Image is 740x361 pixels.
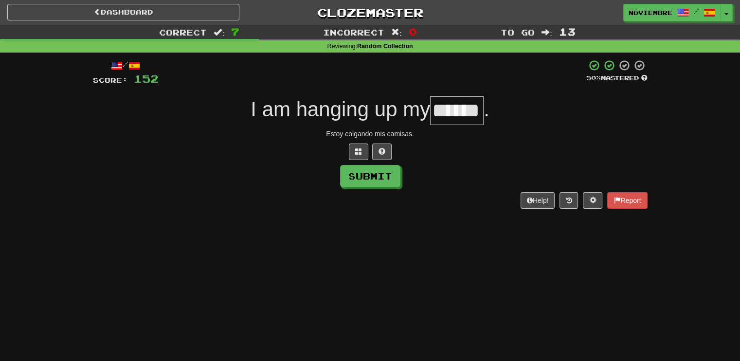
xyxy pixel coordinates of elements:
span: Incorrect [323,27,384,37]
span: Score: [93,76,128,84]
button: Round history (alt+y) [560,192,578,209]
span: : [541,28,552,36]
div: Mastered [586,74,648,83]
span: 0 [409,26,417,37]
span: 13 [559,26,576,37]
button: Help! [521,192,555,209]
strong: Random Collection [357,43,413,50]
span: I am hanging up my [251,98,430,121]
a: Clozemaster [254,4,486,21]
button: Single letter hint - you only get 1 per sentence and score half the points! alt+h [372,144,392,160]
span: Noviembre [629,8,672,17]
span: Correct [159,27,207,37]
span: 50 % [586,74,601,82]
span: To go [501,27,535,37]
a: Dashboard [7,4,239,20]
span: 7 [231,26,239,37]
a: Noviembre / [623,4,721,21]
span: . [484,98,489,121]
button: Report [607,192,647,209]
span: 152 [134,72,159,85]
button: Switch sentence to multiple choice alt+p [349,144,368,160]
button: Submit [340,165,400,187]
span: / [694,8,699,15]
span: : [214,28,224,36]
span: : [391,28,402,36]
div: Estoy colgando mis camisas. [93,129,648,139]
div: / [93,59,159,72]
